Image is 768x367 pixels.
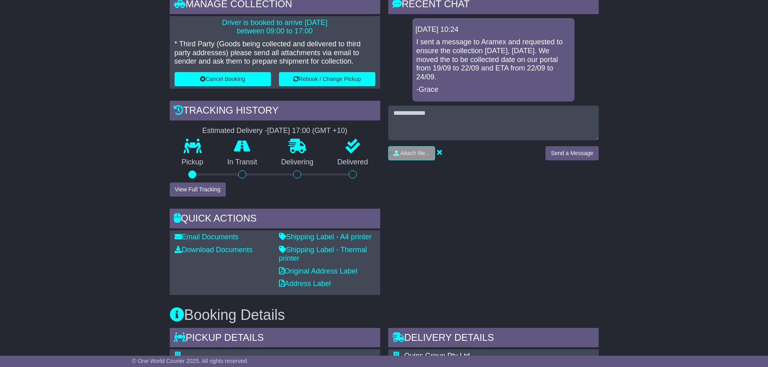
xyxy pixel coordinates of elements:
a: Email Documents [175,233,239,241]
div: Delivery Details [388,328,599,350]
div: Tracking history [170,101,380,122]
p: Delivering [269,158,326,167]
button: View Full Tracking [170,182,226,197]
button: Cancel Booking [175,72,271,86]
p: Delivered [325,158,380,167]
span: Quins Group Pty Ltd [404,352,470,360]
button: Send a Message [545,146,598,160]
button: Rebook / Change Pickup [279,72,375,86]
p: I sent a message to Aramex and requested to ensure the collection [DATE], [DATE]. We moved the to... [416,38,570,81]
p: Pickup [170,158,216,167]
div: [DATE] 10:24 [416,25,571,34]
span: © One World Courier 2025. All rights reserved. [132,358,249,364]
h3: Booking Details [170,307,599,323]
div: [DATE] 17:00 (GMT +10) [267,126,348,135]
div: Estimated Delivery - [170,126,380,135]
a: Original Address Label [279,267,358,275]
p: Driver is booked to arrive [DATE] between 09:00 to 17:00 [175,19,375,36]
div: Quick Actions [170,209,380,230]
p: In Transit [215,158,269,167]
div: Pickup Details [170,328,380,350]
a: Shipping Label - A4 printer [279,233,372,241]
p: * Third Party (Goods being collected and delivered to third party addresses) please send all atta... [175,40,375,66]
a: Shipping Label - Thermal printer [279,246,367,263]
a: Address Label [279,280,331,288]
a: Download Documents [175,246,253,254]
p: -Grace [416,85,570,94]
